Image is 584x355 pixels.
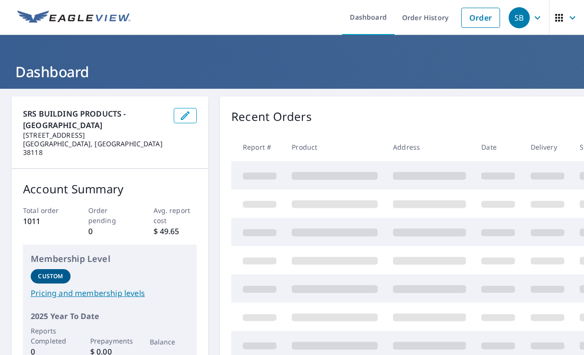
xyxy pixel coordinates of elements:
p: Order pending [88,205,132,225]
p: 2025 Year To Date [31,310,189,322]
a: Pricing and membership levels [31,287,189,299]
th: Delivery [523,133,572,161]
p: Prepayments [90,336,130,346]
a: Order [461,8,500,28]
p: [STREET_ADDRESS] [23,131,166,140]
p: $ 49.65 [154,225,197,237]
p: Recent Orders [231,108,312,125]
th: Product [284,133,385,161]
p: SRS BUILDING PRODUCTS - [GEOGRAPHIC_DATA] [23,108,166,131]
p: Account Summary [23,180,197,198]
p: [GEOGRAPHIC_DATA], [GEOGRAPHIC_DATA] 38118 [23,140,166,157]
img: EV Logo [17,11,131,25]
p: Balance [150,337,190,347]
p: Custom [38,272,63,281]
div: SB [509,7,530,28]
th: Date [474,133,523,161]
p: Avg. report cost [154,205,197,225]
p: Membership Level [31,252,189,265]
h1: Dashboard [12,62,572,82]
th: Address [385,133,474,161]
p: 0 [88,225,132,237]
p: Total order [23,205,67,215]
p: 1011 [23,215,67,227]
p: Reports Completed [31,326,71,346]
th: Report # [231,133,284,161]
